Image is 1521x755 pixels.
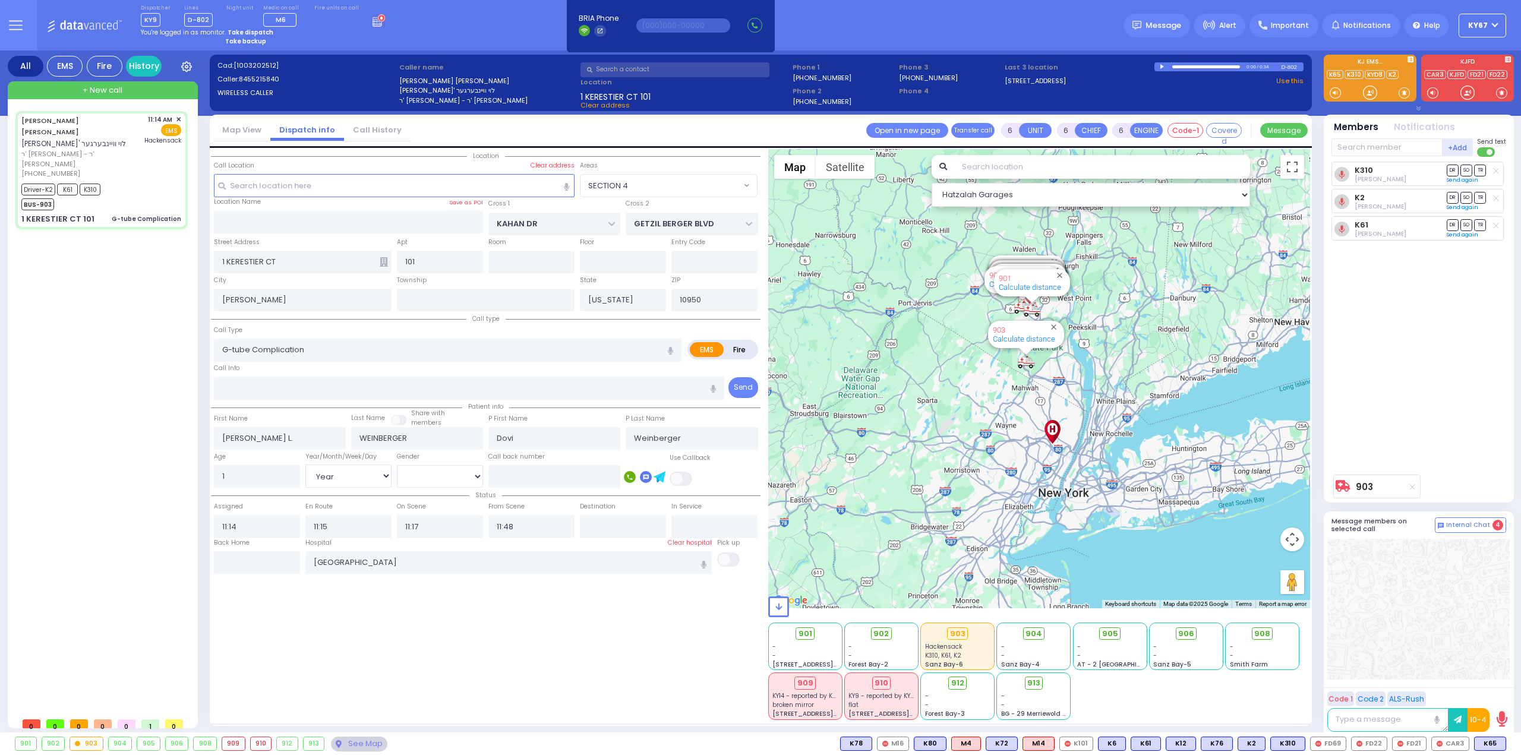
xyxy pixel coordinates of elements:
[1130,123,1163,138] button: ENGINE
[925,660,963,669] span: Sanz Bay-6
[999,283,1061,292] a: Calculate distance
[1254,628,1270,640] span: 908
[1005,76,1066,86] a: [STREET_ADDRESS]
[141,13,160,27] span: KY9
[184,13,213,27] span: D-802
[1443,138,1473,156] button: +Add
[351,413,385,423] label: Last Name
[112,214,181,223] div: G-tube Complication
[1474,219,1486,230] span: TR
[793,62,895,72] span: Phone 1
[57,184,78,195] span: K61
[141,28,226,37] span: You're logged in as monitor.
[1460,219,1472,230] span: SO
[1331,138,1443,156] input: Search member
[1424,70,1446,79] a: CAR3
[1001,700,1005,709] span: -
[1153,660,1191,669] span: Sanz Bay-5
[772,700,814,709] span: broken mirror
[1327,70,1343,79] a: K65
[1077,660,1165,669] span: AT - 2 [GEOGRAPHIC_DATA]
[141,719,159,728] span: 1
[1230,651,1233,660] span: -
[794,677,816,690] div: 909
[1023,737,1055,751] div: M14
[1206,123,1242,138] button: Covered
[94,719,112,728] span: 0
[1166,737,1196,751] div: BLS
[165,719,183,728] span: 0
[772,651,776,660] span: -
[848,651,852,660] span: -
[993,334,1055,343] a: Calculate distance
[137,737,160,750] div: 905
[1131,737,1161,751] div: BLS
[1153,651,1157,660] span: -
[1438,523,1444,529] img: comment-alt.png
[626,199,649,209] label: Cross 2
[1001,660,1040,669] span: Sanz Bay-4
[899,73,958,82] label: [PHONE_NUMBER]
[305,502,333,511] label: En Route
[21,198,54,210] span: BUS-903
[469,491,502,500] span: Status
[986,737,1018,751] div: BLS
[899,62,1001,72] span: Phone 3
[1001,709,1068,718] span: BG - 29 Merriewold S.
[225,37,266,46] strong: Take backup
[214,364,239,373] label: Call Info
[772,660,885,669] span: [STREET_ADDRESS][PERSON_NAME]
[1387,691,1426,706] button: ALS-Rush
[21,116,79,137] a: [PERSON_NAME] [PERSON_NAME]
[772,642,776,651] span: -
[270,124,344,135] a: Dispatch info
[914,737,946,751] div: BLS
[176,115,181,125] span: ✕
[1447,219,1459,230] span: DR
[1468,70,1486,79] a: FD21
[228,28,273,37] strong: Take dispatch
[1023,303,1041,318] div: 901
[531,161,575,170] label: Clear address
[70,719,88,728] span: 0
[21,213,94,225] div: 1 KERESTIER CT 101
[21,169,80,178] span: [PHONE_NUMBER]
[449,198,483,207] label: Save as POI
[21,149,141,169] span: ר' [PERSON_NAME] - ר' [PERSON_NAME]
[226,5,253,12] label: Night unit
[925,642,962,651] span: Hackensack
[1474,165,1486,176] span: TR
[1356,741,1362,747] img: red-radio-icon.svg
[42,737,65,750] div: 902
[1324,59,1416,67] label: KJ EMS...
[1492,520,1503,530] span: 4
[1477,146,1496,158] label: Turn off text
[214,452,226,462] label: Age
[1044,267,1056,278] button: Close
[488,199,510,209] label: Cross 1
[488,452,545,462] label: Call back number
[1075,123,1107,138] button: CHIEF
[1355,220,1368,229] a: K61
[305,551,712,574] input: Search hospital
[1474,192,1486,203] span: TR
[580,77,788,87] label: Location
[184,5,213,12] label: Lines
[1447,204,1478,211] a: Send again
[1132,21,1141,30] img: message.svg
[793,97,851,106] label: [PHONE_NUMBER]
[263,5,301,12] label: Medic on call
[1230,642,1233,651] span: -
[217,88,395,98] label: WIRELESS CALLER
[1098,737,1126,751] div: BLS
[1421,59,1514,67] label: KJFD
[999,274,1011,283] a: 901
[83,84,122,96] span: + New call
[993,326,1005,334] a: 903
[1001,651,1005,660] span: -
[1474,737,1506,751] div: K65
[1327,691,1354,706] button: Code 1
[80,184,100,195] span: K310
[1394,121,1455,134] button: Notifications
[951,737,981,751] div: M4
